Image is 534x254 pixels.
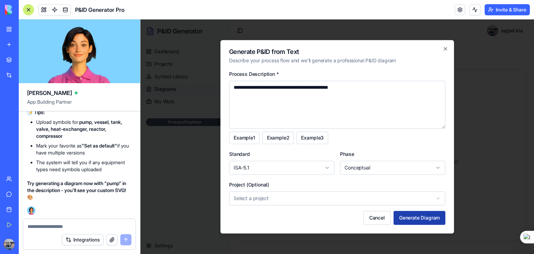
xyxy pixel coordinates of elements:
span: P&ID Generator Pro [75,6,124,14]
button: Example1 [89,112,119,125]
li: Upload symbols for: [36,119,132,140]
button: Integrations [62,234,104,245]
img: Ella_00000_wcx2te.png [27,206,35,215]
strong: Try generating a diagram now with "pump" in the description - you'll see your custom SVG! [27,180,126,193]
label: Standard [89,132,110,137]
strong: pump, vessel, tank, valve, heat-exchanger, reactor, compressor [36,119,122,139]
span: App Building Partner [27,98,132,111]
label: Process Description * [89,51,138,57]
label: Phase [200,132,213,137]
button: Generate Diagram [253,191,305,205]
button: Invite & Share [485,4,530,15]
li: Mark your favorite as if you have multiple versions [36,142,132,156]
span: [PERSON_NAME] [27,89,72,97]
img: ACg8ocLzRu01m2tVuc75wM4IumZ6CulZ1BAlZqrCHI_ycVXaJs1rVV0=s96-c [3,239,15,250]
button: Example2 [122,112,154,125]
button: Example3 [156,112,188,125]
p: 🎨 [27,180,132,201]
h2: Generate P&ID from Text [89,29,305,35]
p: Describe your process flow and we'll generate a professional P&ID diagram [89,38,305,45]
img: logo [5,5,48,15]
strong: "Set as default" [82,143,117,149]
label: Project (Optional) [89,162,129,168]
li: The system will tell you if any equipment types need symbols uploaded [36,159,132,173]
h3: 📝 Tips: [27,109,132,116]
button: Cancel [223,191,250,205]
